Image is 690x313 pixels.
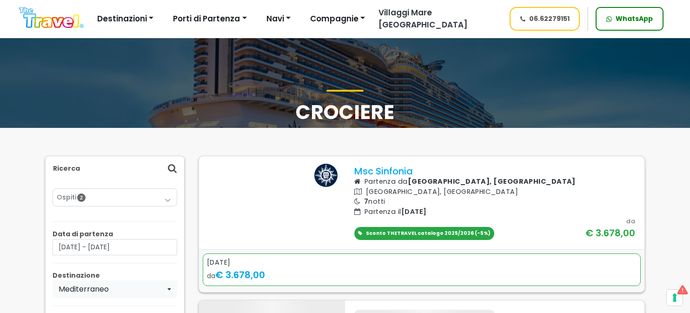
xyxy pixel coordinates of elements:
[46,156,184,181] div: Ricerca
[354,166,635,177] p: Msc Sinfonia
[19,7,84,28] img: Logo The Travel
[57,193,173,202] a: Ospiti2
[401,207,427,216] span: [DATE]
[53,164,80,173] p: Ricerca
[364,197,368,206] span: 7
[354,187,635,197] p: [GEOGRAPHIC_DATA], [GEOGRAPHIC_DATA]
[378,7,468,30] span: Villaggi Mare [GEOGRAPHIC_DATA]
[510,7,580,31] a: 06.62279151
[260,10,297,28] button: Navi
[59,284,166,295] div: Mediterraneo
[626,217,635,226] div: da
[203,253,641,286] a: [DATE] da€ 3.678,00
[596,7,663,31] a: WhatsApp
[207,268,637,282] div: da
[91,10,159,28] button: Destinazioni
[53,229,177,239] p: Data di partenza
[304,10,371,28] button: Compagnie
[53,280,177,298] button: Mediterraneo
[77,193,86,202] span: 2
[408,177,576,186] b: [GEOGRAPHIC_DATA], [GEOGRAPHIC_DATA]
[585,226,635,240] div: € 3.678,00
[167,10,252,28] button: Porti di Partenza
[45,90,645,124] h1: Crociere
[354,177,635,187] p: Partenza da
[616,14,653,24] span: WhatsApp
[366,230,491,237] span: Sconto THETRAVEL catalogo 2025/2026 (-5%)
[207,258,637,268] div: [DATE]
[354,207,635,217] p: Partenza il
[354,166,635,240] a: Msc Sinfonia Partenza da[GEOGRAPHIC_DATA], [GEOGRAPHIC_DATA] [GEOGRAPHIC_DATA], [GEOGRAPHIC_DATA]...
[529,14,570,24] span: 06.62279151
[215,268,265,281] span: € 3.678,00
[354,197,635,207] p: notti
[53,271,177,280] p: Destinazione
[371,7,501,31] a: Villaggi Mare [GEOGRAPHIC_DATA]
[314,164,338,187] img: msc logo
